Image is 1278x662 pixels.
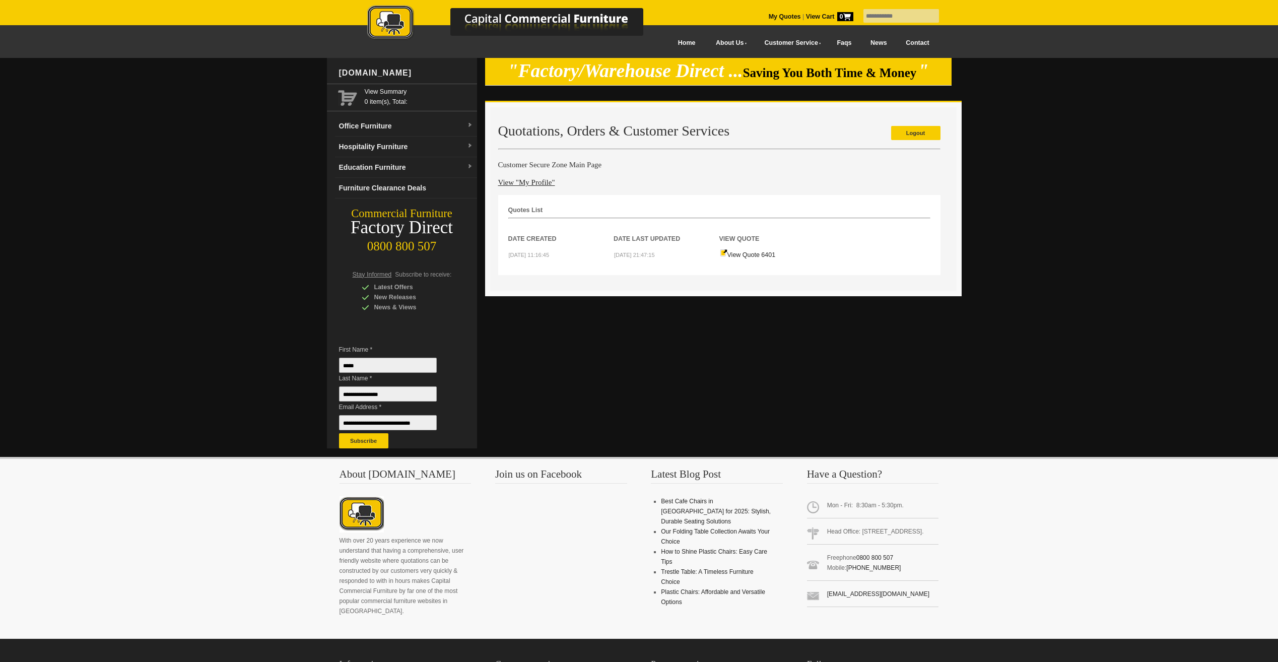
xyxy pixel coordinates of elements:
a: [EMAIL_ADDRESS][DOMAIN_NAME] [827,590,929,598]
span: Freephone Mobile: [807,549,939,581]
a: 0800 800 507 [856,554,893,561]
small: [DATE] 11:16:45 [509,252,550,258]
span: Stay Informed [353,271,392,278]
a: Furniture Clearance Deals [335,178,477,198]
a: [PHONE_NUMBER] [846,564,901,571]
span: Head Office: [STREET_ADDRESS]. [807,522,939,545]
div: Latest Offers [362,282,457,292]
a: How to Shine Plastic Chairs: Easy Care Tips [661,548,767,565]
a: Logout [891,126,940,140]
strong: View Cart [806,13,853,20]
a: Office Furnituredropdown [335,116,477,137]
a: View Quote 6401 [720,251,776,258]
div: Factory Direct [327,221,477,235]
input: Last Name * [339,386,437,402]
th: Date Created [508,219,614,244]
a: News [861,32,896,54]
img: About CCFNZ Logo [340,496,384,533]
span: Last Name * [339,373,452,383]
a: Capital Commercial Furniture Logo [340,5,692,45]
span: Mon - Fri: 8:30am - 5:30pm. [807,496,939,518]
em: " [918,60,929,81]
h3: About [DOMAIN_NAME] [340,469,472,484]
h3: Join us on Facebook [495,469,627,484]
div: Commercial Furniture [327,207,477,221]
a: About Us [705,32,753,54]
a: Trestle Table: A Timeless Furniture Choice [661,568,753,585]
div: New Releases [362,292,457,302]
a: Contact [896,32,938,54]
a: View Summary [365,87,473,97]
h4: Customer Secure Zone Main Page [498,160,940,170]
a: Education Furnituredropdown [335,157,477,178]
small: [DATE] 21:47:15 [614,252,655,258]
a: Customer Service [753,32,827,54]
h2: Quotations, Orders & Customer Services [498,123,940,139]
img: dropdown [467,164,473,170]
a: Best Cafe Chairs in [GEOGRAPHIC_DATA] for 2025: Stylish, Durable Seating Solutions [661,498,771,525]
span: 0 item(s), Total: [365,87,473,105]
div: [DOMAIN_NAME] [335,58,477,88]
a: My Quotes [769,13,801,20]
a: View Cart0 [804,13,853,20]
a: Plastic Chairs: Affordable and Versatile Options [661,588,765,606]
span: Saving You Both Time & Money [743,66,917,80]
span: Email Address * [339,402,452,412]
th: View Quote [719,219,825,244]
a: View "My Profile" [498,178,555,186]
input: First Name * [339,358,437,373]
span: First Name * [339,345,452,355]
a: Our Folding Table Collection Awaits Your Choice [661,528,770,545]
strong: Quotes List [508,207,543,214]
button: Subscribe [339,433,388,448]
h3: Have a Question? [807,469,939,484]
p: With over 20 years experience we now understand that having a comprehensive, user friendly websit... [340,536,472,616]
img: dropdown [467,143,473,149]
h3: Latest Blog Post [651,469,783,484]
iframe: fb:page Facebook Social Plugin [495,496,626,607]
span: Subscribe to receive: [395,271,451,278]
div: News & Views [362,302,457,312]
th: Date Last Updated [614,219,719,244]
img: Quote-icon [720,249,727,257]
div: 0800 800 507 [327,234,477,253]
a: Hospitality Furnituredropdown [335,137,477,157]
a: Faqs [828,32,861,54]
img: dropdown [467,122,473,128]
img: Capital Commercial Furniture Logo [340,5,692,42]
input: Email Address * [339,415,437,430]
span: 0 [837,12,853,21]
em: "Factory/Warehouse Direct ... [508,60,743,81]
